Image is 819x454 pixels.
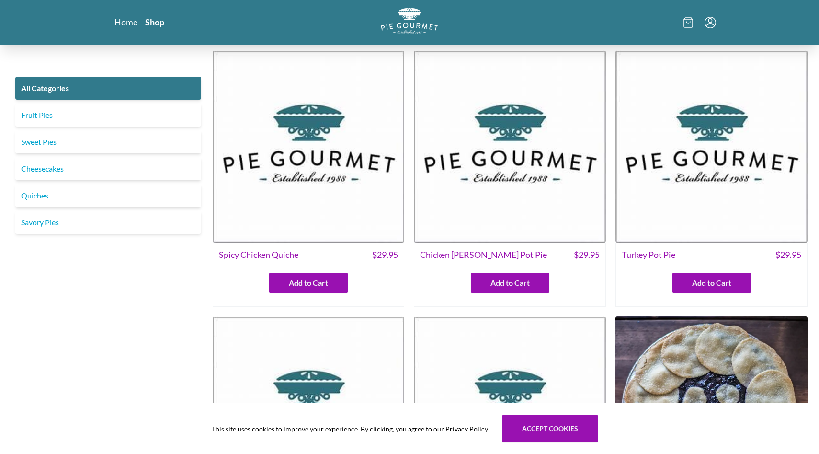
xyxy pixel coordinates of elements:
button: Add to Cart [672,273,751,293]
img: logo [381,8,438,34]
a: Fruit Pies [15,104,201,127]
a: Quiches [15,184,201,207]
button: Add to Cart [471,273,549,293]
a: Sweet Pies [15,130,201,153]
a: Logo [381,8,438,37]
span: $ 29.95 [372,248,398,261]
button: Menu [705,17,716,28]
a: Savory Pies [15,211,201,234]
button: Accept cookies [502,415,598,442]
span: Add to Cart [490,277,530,289]
button: Add to Cart [269,273,348,293]
a: All Categories [15,77,201,100]
span: Turkey Pot Pie [622,248,675,261]
a: Cheesecakes [15,157,201,180]
span: This site uses cookies to improve your experience. By clicking, you agree to our Privacy Policy. [212,424,489,434]
span: Add to Cart [289,277,328,289]
img: Chicken Curry Pot Pie [414,50,606,243]
span: Add to Cart [692,277,731,289]
span: $ 29.95 [574,248,600,261]
span: $ 29.95 [775,248,801,261]
span: Chicken [PERSON_NAME] Pot Pie [420,248,547,261]
a: Home [114,16,137,28]
img: Spicy Chicken Quiche [213,50,405,243]
a: Shop [145,16,164,28]
img: Turkey Pot Pie [615,50,808,243]
span: Spicy Chicken Quiche [219,248,298,261]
